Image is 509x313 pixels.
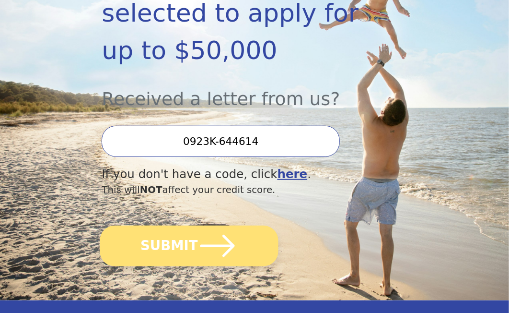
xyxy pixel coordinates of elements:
[100,226,278,266] button: SUBMIT
[102,183,361,197] div: This will affect your credit score.
[140,184,162,195] span: NOT
[102,126,340,157] input: Enter your Offer Code:
[102,69,361,113] div: Received a letter from us?
[278,167,308,181] a: here
[102,166,361,183] div: If you don't have a code, click .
